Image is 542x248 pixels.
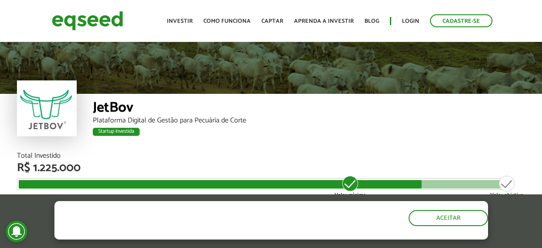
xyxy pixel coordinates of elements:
[334,175,367,203] div: R$ 1.000.000
[172,232,275,240] a: política de privacidade e de cookies
[93,117,525,124] div: Plataforma Digital de Gestão para Pecuária de Corte
[167,18,193,24] a: Investir
[93,128,140,136] div: Startup investida
[294,18,354,24] a: Aprenda a investir
[203,18,251,24] a: Como funciona
[54,201,314,229] h5: O site da EqSeed utiliza cookies para melhorar sua navegação.
[364,18,379,24] a: Blog
[261,18,283,24] a: Captar
[402,18,419,24] a: Login
[409,210,488,226] button: Aceitar
[17,152,525,160] div: Total Investido
[93,101,525,117] div: JetBov
[430,14,492,27] a: Cadastre-se
[490,175,524,203] div: R$ 1.500.000
[335,191,366,199] strong: Valor mínimo
[52,9,123,33] img: EqSeed
[54,231,314,240] p: Ao clicar em "aceitar", você aceita nossa .
[490,191,524,199] strong: Valor objetivo
[17,162,525,174] div: R$ 1.225.000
